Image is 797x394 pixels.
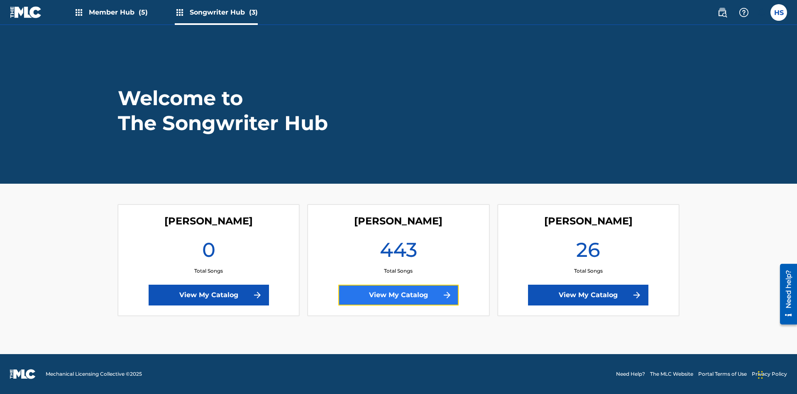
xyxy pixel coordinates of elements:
a: View My Catalog [338,285,459,305]
span: (5) [139,8,148,16]
img: f7272a7cc735f4ea7f67.svg [632,290,642,300]
p: Total Songs [574,267,603,275]
h1: 443 [380,237,417,267]
a: The MLC Website [650,370,693,378]
span: Member Hub [89,7,148,17]
iframe: Chat Widget [755,354,797,394]
img: search [717,7,727,17]
h1: 26 [576,237,600,267]
div: User Menu [770,4,787,21]
img: logo [10,369,36,379]
h4: Lorna Singerton [164,215,253,227]
span: Songwriter Hub [190,7,258,17]
h4: Toby Songwriter [354,215,443,227]
p: Total Songs [384,267,413,275]
a: View My Catalog [528,285,648,305]
span: (3) [249,8,258,16]
div: Drag [758,362,763,387]
img: Top Rightsholders [74,7,84,17]
img: f7272a7cc735f4ea7f67.svg [252,290,262,300]
h1: 0 [202,237,215,267]
a: Need Help? [616,370,645,378]
p: Total Songs [194,267,223,275]
div: Help [736,4,752,21]
a: Privacy Policy [752,370,787,378]
img: MLC Logo [10,6,42,18]
a: View My Catalog [149,285,269,305]
h1: Welcome to The Songwriter Hub [118,86,330,135]
img: Top Rightsholders [175,7,185,17]
a: Portal Terms of Use [698,370,747,378]
span: Mechanical Licensing Collective © 2025 [46,370,142,378]
h4: Christina Singuilera [544,215,633,227]
img: f7272a7cc735f4ea7f67.svg [442,290,452,300]
div: Notifications [757,8,765,17]
iframe: Resource Center [774,261,797,329]
img: help [739,7,749,17]
a: Public Search [714,4,731,21]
